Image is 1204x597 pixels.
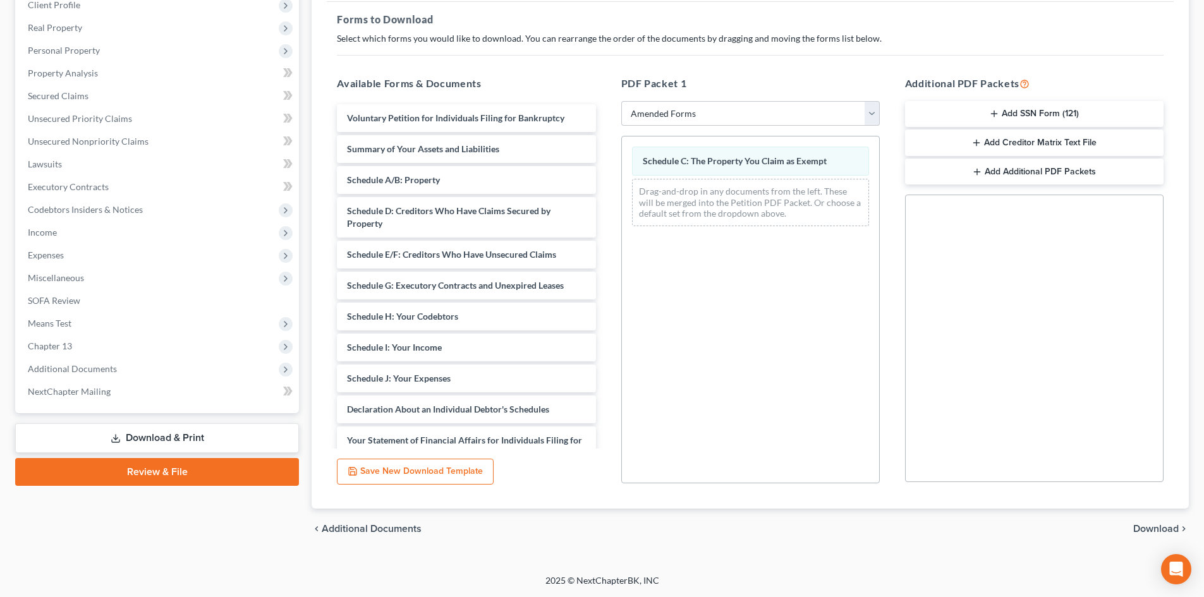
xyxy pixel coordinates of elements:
a: Review & File [15,458,299,486]
span: Executory Contracts [28,181,109,192]
span: Lawsuits [28,159,62,169]
a: Secured Claims [18,85,299,107]
h5: Available Forms & Documents [337,76,595,91]
span: Miscellaneous [28,272,84,283]
i: chevron_left [312,524,322,534]
a: SOFA Review [18,289,299,312]
span: Schedule I: Your Income [347,342,442,353]
button: Save New Download Template [337,459,494,485]
a: Lawsuits [18,153,299,176]
span: Income [28,227,57,238]
span: Unsecured Priority Claims [28,113,132,124]
span: Schedule J: Your Expenses [347,373,451,383]
span: Property Analysis [28,68,98,78]
p: Select which forms you would like to download. You can rearrange the order of the documents by dr... [337,32,1164,45]
a: Unsecured Priority Claims [18,107,299,130]
span: Secured Claims [28,90,88,101]
span: Schedule D: Creditors Who Have Claims Secured by Property [347,205,550,229]
span: SOFA Review [28,295,80,306]
a: Executory Contracts [18,176,299,198]
span: Personal Property [28,45,100,56]
span: Schedule G: Executory Contracts and Unexpired Leases [347,280,564,291]
span: Declaration About an Individual Debtor's Schedules [347,404,549,414]
span: NextChapter Mailing [28,386,111,397]
button: Add Additional PDF Packets [905,159,1164,185]
a: chevron_left Additional Documents [312,524,422,534]
span: Unsecured Nonpriority Claims [28,136,149,147]
span: Schedule H: Your Codebtors [347,311,458,322]
a: Property Analysis [18,62,299,85]
h5: Forms to Download [337,12,1164,27]
span: Schedule A/B: Property [347,174,440,185]
div: Open Intercom Messenger [1161,554,1191,584]
i: chevron_right [1179,524,1189,534]
h5: Additional PDF Packets [905,76,1164,91]
span: Additional Documents [28,363,117,374]
span: Voluntary Petition for Individuals Filing for Bankruptcy [347,112,564,123]
a: Unsecured Nonpriority Claims [18,130,299,153]
span: Schedule C: The Property You Claim as Exempt [643,155,827,166]
a: NextChapter Mailing [18,380,299,403]
div: Drag-and-drop in any documents from the left. These will be merged into the Petition PDF Packet. ... [632,179,869,226]
button: Download chevron_right [1133,524,1189,534]
button: Add SSN Form (121) [905,101,1164,128]
span: Codebtors Insiders & Notices [28,204,143,215]
span: Download [1133,524,1179,534]
span: Your Statement of Financial Affairs for Individuals Filing for Bankruptcy [347,435,582,458]
span: Summary of Your Assets and Liabilities [347,143,499,154]
span: Schedule E/F: Creditors Who Have Unsecured Claims [347,249,556,260]
div: 2025 © NextChapterBK, INC [242,574,963,597]
span: Expenses [28,250,64,260]
span: Means Test [28,318,71,329]
span: Additional Documents [322,524,422,534]
a: Download & Print [15,423,299,453]
span: Chapter 13 [28,341,72,351]
h5: PDF Packet 1 [621,76,880,91]
button: Add Creditor Matrix Text File [905,130,1164,156]
span: Real Property [28,22,82,33]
